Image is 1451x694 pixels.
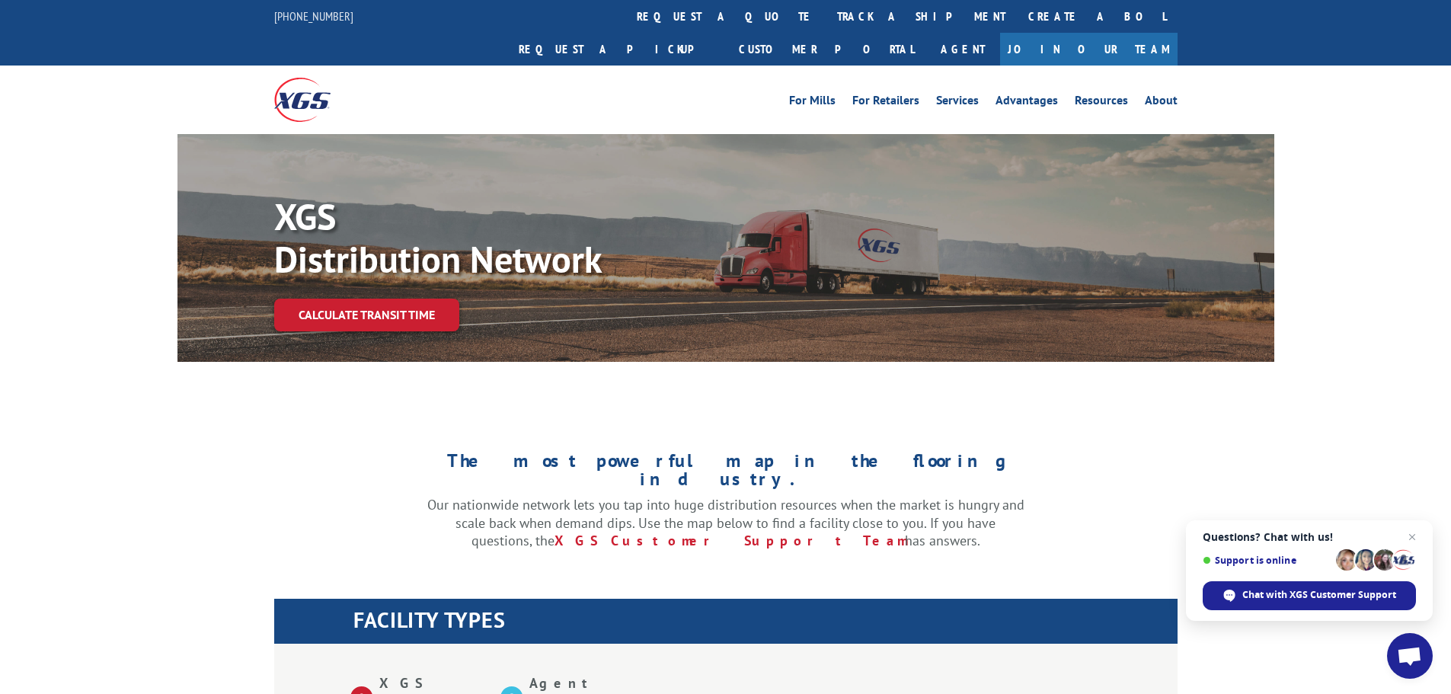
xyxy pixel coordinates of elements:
[427,452,1024,496] h1: The most powerful map in the flooring industry.
[1203,581,1416,610] span: Chat with XGS Customer Support
[1203,555,1331,566] span: Support is online
[1242,588,1396,602] span: Chat with XGS Customer Support
[555,532,905,549] a: XGS Customer Support Team
[996,94,1058,111] a: Advantages
[427,496,1024,550] p: Our nationwide network lets you tap into huge distribution resources when the market is hungry an...
[1145,94,1178,111] a: About
[1075,94,1128,111] a: Resources
[789,94,836,111] a: For Mills
[936,94,979,111] a: Services
[852,94,919,111] a: For Retailers
[1000,33,1178,66] a: Join Our Team
[1203,531,1416,543] span: Questions? Chat with us!
[507,33,727,66] a: Request a pickup
[727,33,925,66] a: Customer Portal
[925,33,1000,66] a: Agent
[274,195,731,280] p: XGS Distribution Network
[274,299,459,331] a: Calculate transit time
[274,8,353,24] a: [PHONE_NUMBER]
[353,609,1178,638] h1: FACILITY TYPES
[1387,633,1433,679] a: Open chat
